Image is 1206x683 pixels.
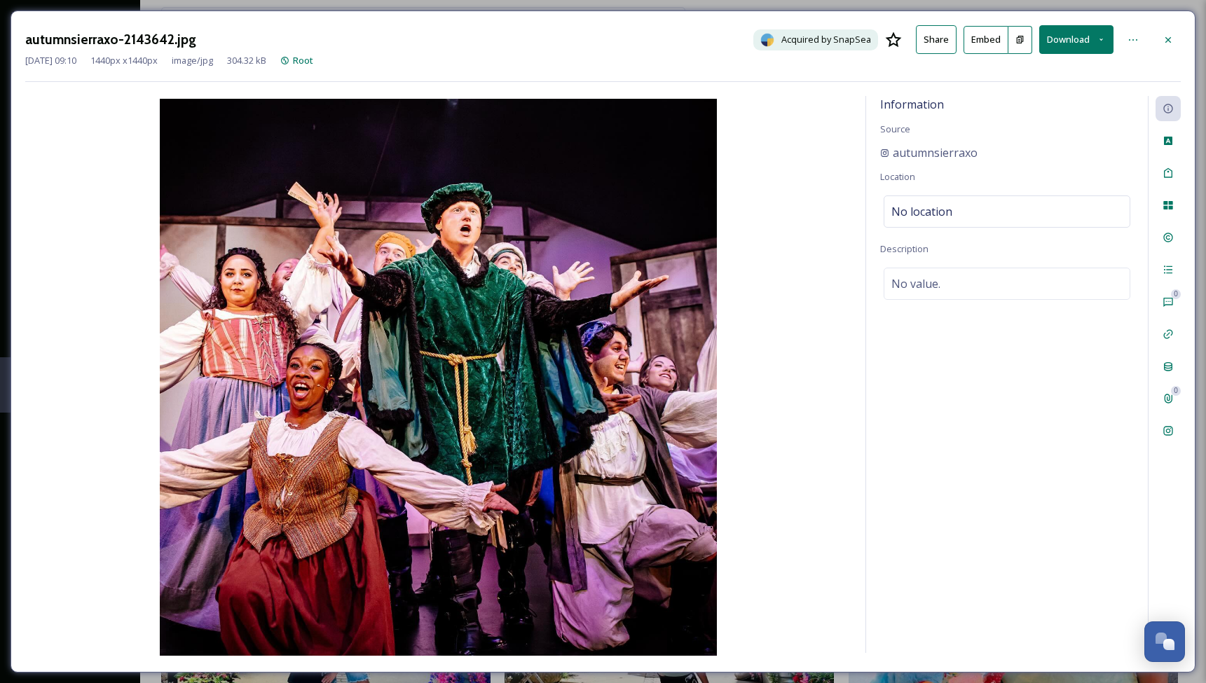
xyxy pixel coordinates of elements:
[880,97,944,112] span: Information
[293,54,313,67] span: Root
[880,242,929,255] span: Description
[25,29,196,50] h3: autumnsierraxo-2143642.jpg
[25,99,851,656] img: autumnsierraxo-2143642.jpg
[781,33,871,46] span: Acquired by SnapSea
[760,33,774,47] img: snapsea-logo.png
[90,54,158,67] span: 1440 px x 1440 px
[1039,25,1114,54] button: Download
[891,275,940,292] span: No value.
[172,54,213,67] span: image/jpg
[964,26,1008,54] button: Embed
[880,144,978,161] a: autumnsierraxo
[893,144,978,161] span: autumnsierraxo
[1171,289,1181,299] div: 0
[227,54,266,67] span: 304.32 kB
[891,203,952,220] span: No location
[1171,386,1181,396] div: 0
[1144,621,1185,662] button: Open Chat
[25,54,76,67] span: [DATE] 09:10
[880,170,915,183] span: Location
[880,123,910,135] span: Source
[916,25,957,54] button: Share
